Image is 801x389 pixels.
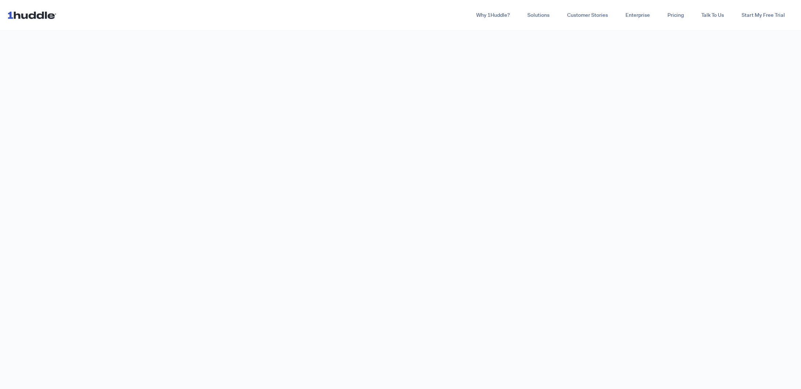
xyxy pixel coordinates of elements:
a: Solutions [519,9,558,22]
a: Talk To Us [693,9,733,22]
a: Enterprise [617,9,659,22]
div: Navigation Menu [67,9,794,22]
img: 1huddle [7,8,59,22]
a: Start My Free Trial [733,9,794,22]
a: Customer Stories [558,9,617,22]
a: Pricing [659,9,693,22]
a: Why 1Huddle? [467,9,519,22]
